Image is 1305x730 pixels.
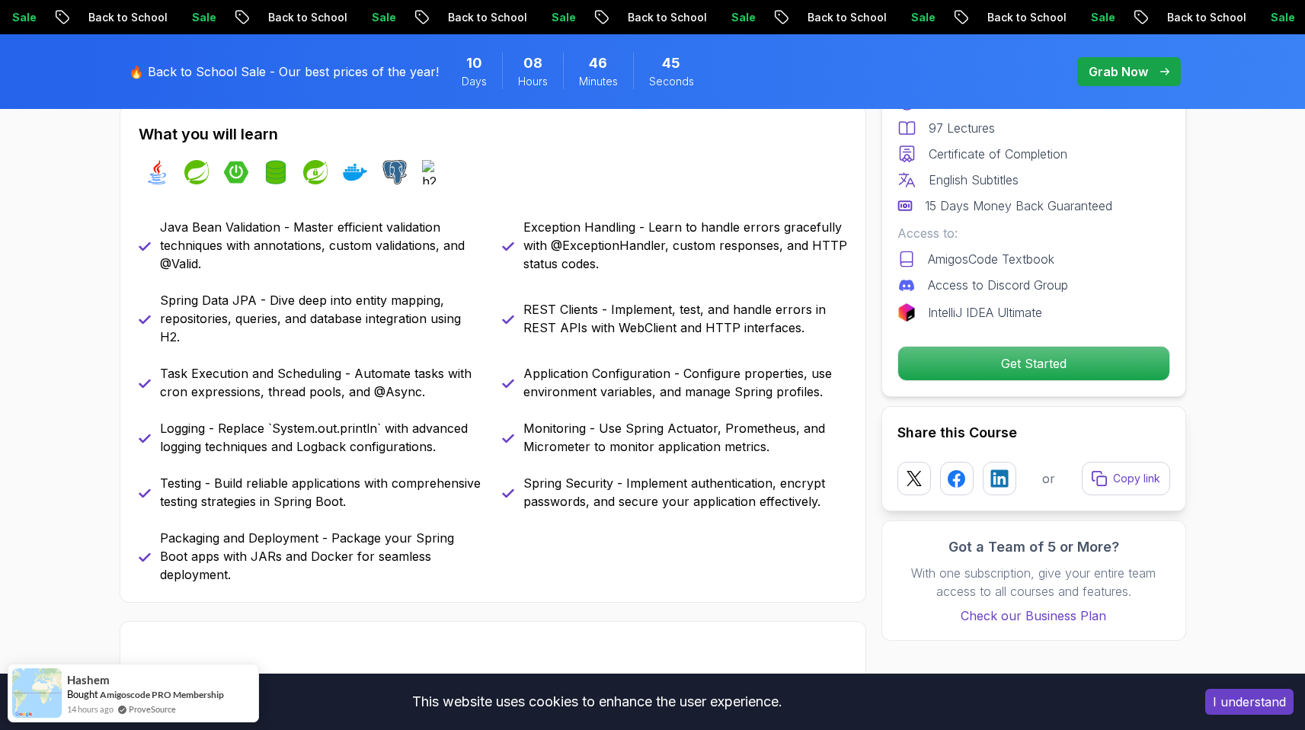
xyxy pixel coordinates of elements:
[523,364,847,401] p: Application Configuration - Configure properties, use environment variables, and manage Spring pr...
[11,685,1182,719] div: This website uses cookies to enhance the user experience.
[1082,462,1170,495] button: Copy link
[897,564,1170,600] p: With one subscription, give your entire team access to all courses and features.
[518,74,548,89] span: Hours
[897,607,1170,625] a: Check our Business Plan
[184,160,209,184] img: spring logo
[1113,471,1160,486] p: Copy link
[649,74,694,89] span: Seconds
[928,250,1054,268] p: AmigosCode Textbook
[523,474,847,511] p: Spring Security - Implement authentication, encrypt passwords, and secure your application effect...
[523,218,847,273] p: Exception Handling - Learn to handle errors gracefully with @ExceptionHandler, custom responses, ...
[523,419,847,456] p: Monitoring - Use Spring Actuator, Prometheus, and Micrometer to monitor application metrics.
[129,703,176,716] a: ProveSource
[961,10,1064,25] p: Back to School
[466,53,482,74] span: 10 Days
[579,74,618,89] span: Minutes
[422,160,446,184] img: h2 logo
[165,10,214,25] p: Sale
[897,224,1170,242] p: Access to:
[12,668,62,718] img: provesource social proof notification image
[781,10,884,25] p: Back to School
[897,346,1170,381] button: Get Started
[897,536,1170,558] h3: Got a Team of 5 or More?
[67,703,114,716] span: 14 hours ago
[898,347,1169,380] p: Get Started
[705,10,753,25] p: Sale
[884,10,933,25] p: Sale
[62,10,165,25] p: Back to School
[1042,469,1055,488] p: or
[589,53,607,74] span: 46 Minutes
[224,160,248,184] img: spring-boot logo
[929,119,995,137] p: 97 Lectures
[1064,10,1113,25] p: Sale
[100,689,224,700] a: Amigoscode PRO Membership
[1205,689,1294,715] button: Accept cookies
[525,10,574,25] p: Sale
[303,160,328,184] img: spring-security logo
[1089,62,1148,81] p: Grab Now
[1244,10,1293,25] p: Sale
[139,123,847,145] h2: What you will learn
[133,669,781,693] h2: Elevate Your Development Skills with Spring Boot
[67,688,98,700] span: Bought
[1140,10,1244,25] p: Back to School
[928,276,1068,294] p: Access to Discord Group
[897,303,916,322] img: jetbrains logo
[345,10,394,25] p: Sale
[382,160,407,184] img: postgres logo
[160,474,484,511] p: Testing - Build reliable applications with comprehensive testing strategies in Spring Boot.
[523,300,847,337] p: REST Clients - Implement, test, and handle errors in REST APIs with WebClient and HTTP interfaces.
[523,53,542,74] span: 8 Hours
[897,422,1170,443] h2: Share this Course
[160,218,484,273] p: Java Bean Validation - Master efficient validation techniques with annotations, custom validation...
[462,74,487,89] span: Days
[421,10,525,25] p: Back to School
[928,303,1042,322] p: IntelliJ IDEA Ultimate
[160,364,484,401] p: Task Execution and Scheduling - Automate tasks with cron expressions, thread pools, and @Async.
[129,62,439,81] p: 🔥 Back to School Sale - Our best prices of the year!
[160,529,484,584] p: Packaging and Deployment - Package your Spring Boot apps with JARs and Docker for seamless deploy...
[264,160,288,184] img: spring-data-jpa logo
[145,160,169,184] img: java logo
[67,674,110,687] span: Hashem
[929,145,1067,163] p: Certificate of Completion
[160,419,484,456] p: Logging - Replace `System.out.println` with advanced logging techniques and Logback configurations.
[662,53,680,74] span: 45 Seconds
[241,10,345,25] p: Back to School
[160,291,484,346] p: Spring Data JPA - Dive deep into entity mapping, repositories, queries, and database integration ...
[929,171,1019,189] p: English Subtitles
[601,10,705,25] p: Back to School
[343,160,367,184] img: docker logo
[925,197,1112,215] p: 15 Days Money Back Guaranteed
